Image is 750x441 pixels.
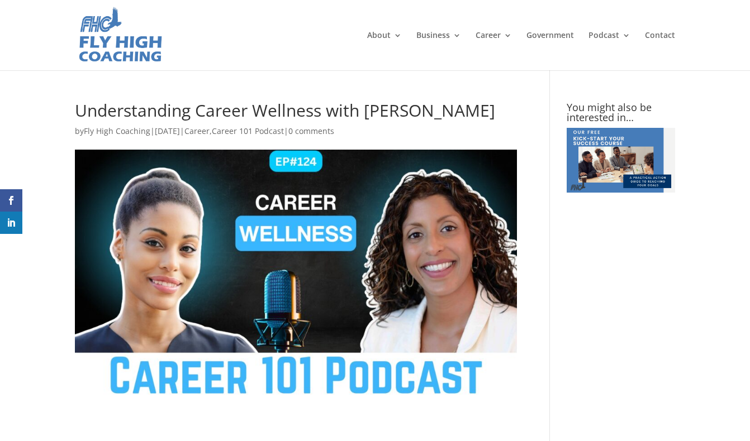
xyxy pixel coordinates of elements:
[367,31,402,70] a: About
[75,150,516,397] img: Career Wellness
[184,126,210,136] a: Career
[75,124,516,146] p: by | | , |
[476,31,512,70] a: Career
[77,6,163,65] img: Fly High Coaching
[84,126,150,136] a: Fly High Coaching
[588,31,630,70] a: Podcast
[212,126,284,136] a: Career 101 Podcast
[567,102,675,128] h4: You might also be interested in…
[645,31,675,70] a: Contact
[75,102,516,124] h1: Understanding Career Wellness with [PERSON_NAME]
[567,128,675,193] img: advertisement
[416,31,461,70] a: Business
[155,126,180,136] span: [DATE]
[288,126,334,136] a: 0 comments
[526,31,574,70] a: Government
